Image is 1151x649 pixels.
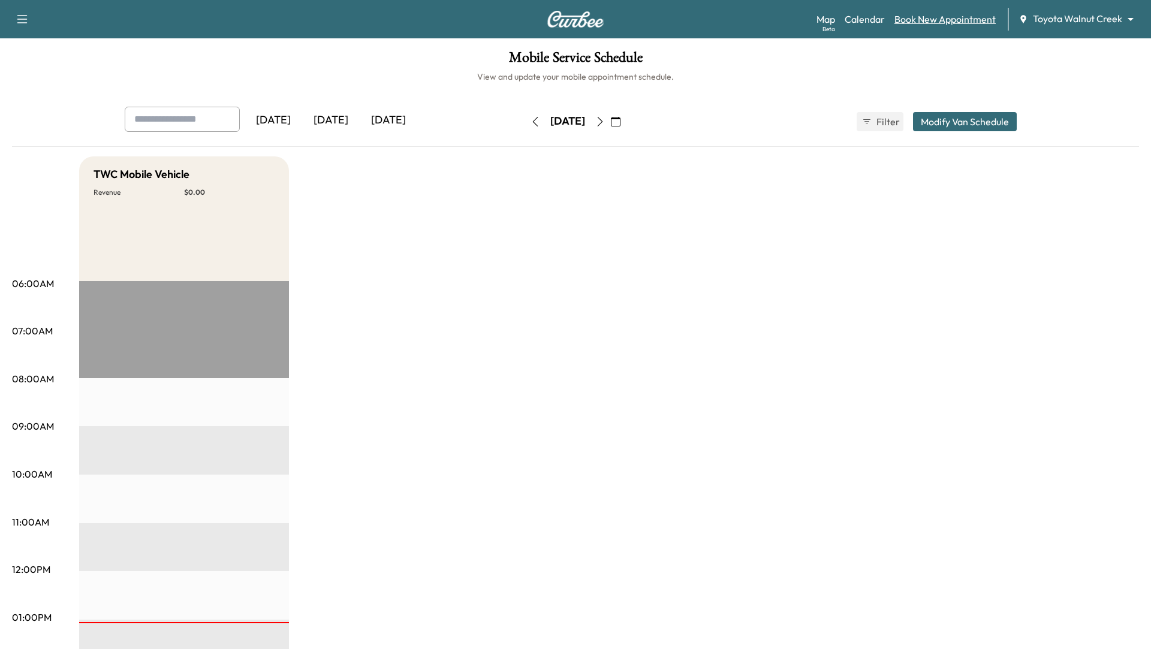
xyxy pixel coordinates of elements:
p: Revenue [94,188,184,197]
h5: TWC Mobile Vehicle [94,166,189,183]
p: 07:00AM [12,324,53,338]
p: 12:00PM [12,562,50,576]
div: [DATE] [550,114,585,129]
a: Book New Appointment [894,12,996,26]
a: MapBeta [816,12,835,26]
p: 08:00AM [12,372,54,386]
p: 11:00AM [12,515,49,529]
div: [DATE] [360,107,417,134]
img: Curbee Logo [547,11,604,28]
p: 09:00AM [12,419,54,433]
div: [DATE] [302,107,360,134]
p: 10:00AM [12,467,52,481]
p: 06:00AM [12,276,54,291]
span: Toyota Walnut Creek [1033,12,1122,26]
div: [DATE] [245,107,302,134]
span: Filter [876,114,898,129]
div: Beta [822,25,835,34]
p: 01:00PM [12,610,52,624]
h6: View and update your mobile appointment schedule. [12,71,1139,83]
p: $ 0.00 [184,188,275,197]
button: Modify Van Schedule [913,112,1017,131]
button: Filter [857,112,903,131]
a: Calendar [845,12,885,26]
h1: Mobile Service Schedule [12,50,1139,71]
